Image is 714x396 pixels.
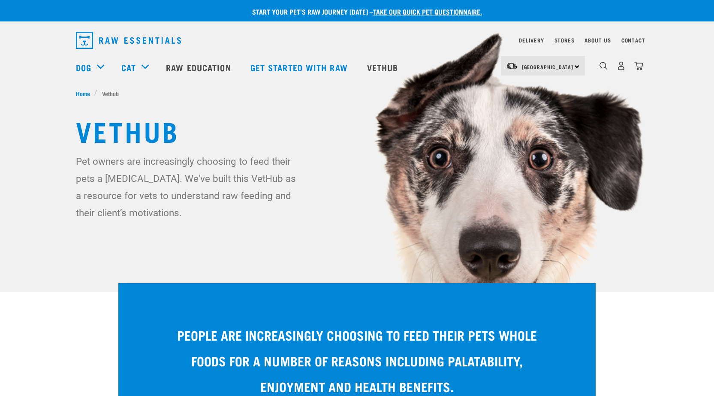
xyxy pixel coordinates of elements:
p: Pet owners are increasingly choosing to feed their pets a [MEDICAL_DATA]. We've built this VetHub... [76,153,301,221]
a: Raw Education [157,50,241,85]
a: Contact [621,39,645,42]
img: user.png [617,61,626,70]
span: [GEOGRAPHIC_DATA] [522,65,574,68]
img: Raw Essentials Logo [76,32,181,49]
img: van-moving.png [506,62,518,70]
a: About Us [584,39,611,42]
img: home-icon@2x.png [634,61,643,70]
h1: Vethub [76,115,639,146]
a: Cat [121,61,136,74]
a: take our quick pet questionnaire. [373,9,482,13]
a: Get started with Raw [242,50,359,85]
a: Home [76,89,95,98]
nav: dropdown navigation [69,28,645,52]
a: Dog [76,61,91,74]
a: Delivery [519,39,544,42]
a: Vethub [359,50,409,85]
span: Home [76,89,90,98]
img: home-icon-1@2x.png [600,62,608,70]
nav: breadcrumbs [76,89,639,98]
a: Stores [554,39,575,42]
